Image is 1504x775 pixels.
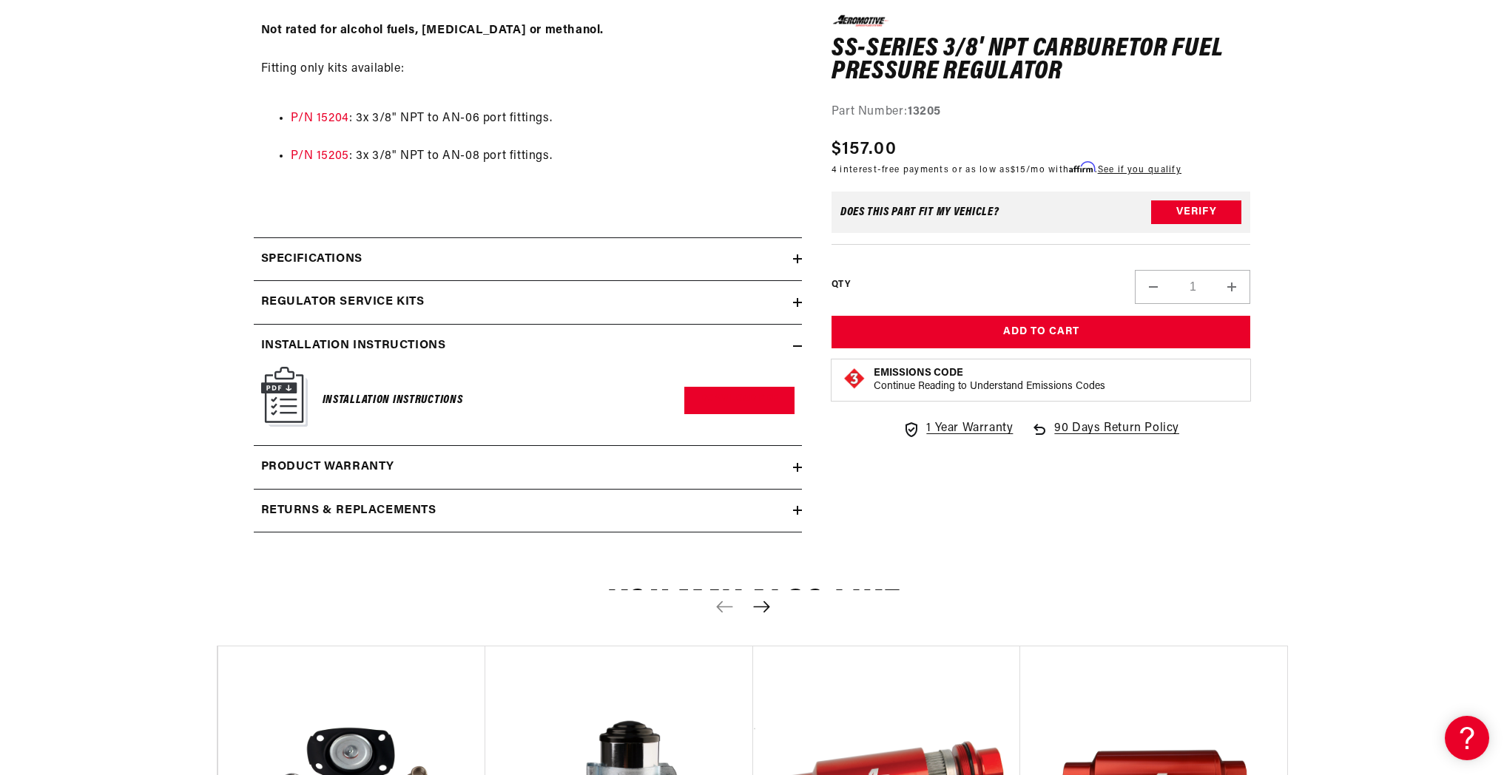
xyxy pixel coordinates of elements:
h2: You may also like [217,589,1288,623]
label: QTY [832,278,850,291]
summary: Installation Instructions [254,325,802,368]
span: $15 [1011,166,1026,175]
a: See if you qualify - Learn more about Affirm Financing (opens in modal) [1098,166,1181,175]
h2: Installation Instructions [261,336,446,356]
p: Continue Reading to Understand Emissions Codes [874,380,1105,393]
summary: Specifications [254,238,802,281]
button: Emissions CodeContinue Reading to Understand Emissions Codes [874,367,1105,393]
span: Affirm [1069,162,1095,173]
div: Part Number: [832,102,1251,121]
h2: Regulator Service Kits [261,293,425,312]
li: : 3x 3/8" NPT to AN-06 port fittings. [291,109,795,129]
li: : 3x 3/8" NPT to AN-08 port fittings. [291,147,795,166]
strong: Not rated for alcohol fuels, [MEDICAL_DATA] or methanol. [261,24,604,36]
span: 90 Days Return Policy [1054,419,1179,453]
summary: Regulator Service Kits [254,281,802,324]
button: Verify [1151,200,1241,224]
span: 1 Year Warranty [926,419,1013,439]
a: 1 Year Warranty [903,419,1013,439]
h2: Returns & replacements [261,501,436,521]
img: Instruction Manual [261,367,308,427]
a: P/N 15204 [291,112,349,124]
summary: Returns & replacements [254,490,802,532]
div: Does This part fit My vehicle? [840,206,999,218]
p: 4 interest-free payments or as low as /mo with . [832,163,1181,177]
h1: SS-Series 3/8' NPT Carburetor Fuel Pressure Regulator [832,37,1251,84]
strong: 13205 [908,105,941,117]
a: 90 Days Return Policy [1031,419,1179,453]
a: Download PDF [684,387,795,414]
span: $157.00 [832,136,897,163]
a: P/N 15205 [291,150,349,162]
img: Emissions code [843,367,866,390]
h2: Product warranty [261,458,395,477]
h6: Installation Instructions [323,390,463,410]
strong: Emissions Code [874,368,963,379]
button: Next slide [746,590,778,623]
h2: Specifications [261,250,362,269]
button: Previous slide [709,590,741,623]
button: Add to Cart [832,316,1251,349]
summary: Product warranty [254,446,802,489]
